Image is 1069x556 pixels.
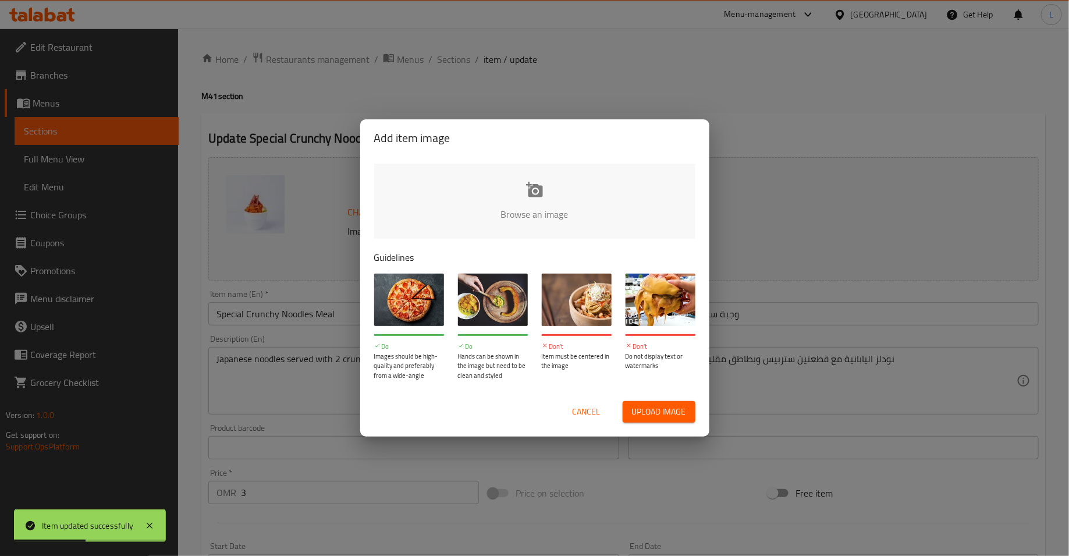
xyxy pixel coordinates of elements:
p: Images should be high-quality and preferably from a wide-angle [374,352,444,381]
span: Cancel [573,405,601,419]
div: Item updated successfully [42,519,133,532]
p: Do [458,342,528,352]
p: Guidelines [374,250,695,264]
p: Do not display text or watermarks [626,352,695,371]
p: Do [374,342,444,352]
p: Don't [626,342,695,352]
p: Don't [542,342,612,352]
p: Hands can be shown in the image but need to be clean and styled [458,352,528,381]
p: Item must be centered in the image [542,352,612,371]
span: Upload image [632,405,686,419]
button: Upload image [623,401,695,423]
img: guide-img-4@3x.jpg [626,274,695,326]
img: guide-img-3@3x.jpg [542,274,612,326]
h2: Add item image [374,129,695,147]
button: Cancel [568,401,605,423]
img: guide-img-1@3x.jpg [374,274,444,326]
img: guide-img-2@3x.jpg [458,274,528,326]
